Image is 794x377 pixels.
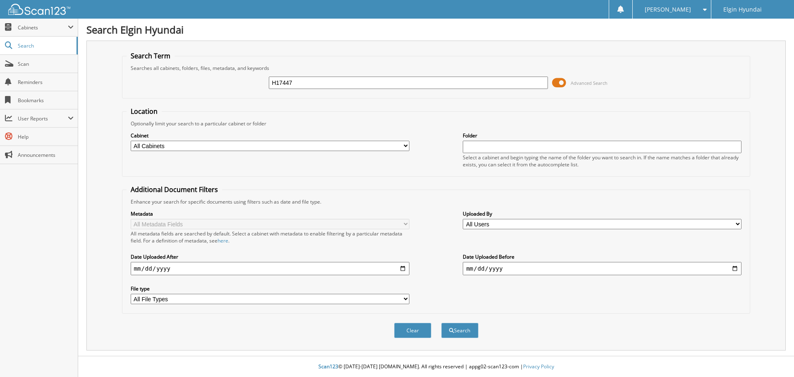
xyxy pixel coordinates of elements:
input: end [463,262,741,275]
a: Privacy Policy [523,363,554,370]
span: Scan [18,60,74,67]
span: Search [18,42,72,49]
div: All metadata fields are searched by default. Select a cabinet with metadata to enable filtering b... [131,230,409,244]
input: start [131,262,409,275]
img: scan123-logo-white.svg [8,4,70,15]
label: Metadata [131,210,409,217]
label: Folder [463,132,741,139]
label: Date Uploaded Before [463,253,741,260]
span: Announcements [18,151,74,158]
label: Cabinet [131,132,409,139]
span: Bookmarks [18,97,74,104]
div: © [DATE]-[DATE] [DOMAIN_NAME]. All rights reserved | appg02-scan123-com | [78,357,794,377]
button: Search [441,323,478,338]
iframe: Chat Widget [753,337,794,377]
div: Searches all cabinets, folders, files, metadata, and keywords [127,65,746,72]
span: [PERSON_NAME] [645,7,691,12]
label: Date Uploaded After [131,253,409,260]
legend: Additional Document Filters [127,185,222,194]
span: Reminders [18,79,74,86]
span: Scan123 [318,363,338,370]
div: Optionally limit your search to a particular cabinet or folder [127,120,746,127]
div: Select a cabinet and begin typing the name of the folder you want to search in. If the name match... [463,154,741,168]
span: Advanced Search [571,80,607,86]
label: File type [131,285,409,292]
label: Uploaded By [463,210,741,217]
h1: Search Elgin Hyundai [86,23,786,36]
span: Cabinets [18,24,68,31]
span: User Reports [18,115,68,122]
span: Help [18,133,74,140]
div: Enhance your search for specific documents using filters such as date and file type. [127,198,746,205]
span: Elgin Hyundai [723,7,762,12]
button: Clear [394,323,431,338]
legend: Search Term [127,51,175,60]
a: here [218,237,228,244]
legend: Location [127,107,162,116]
